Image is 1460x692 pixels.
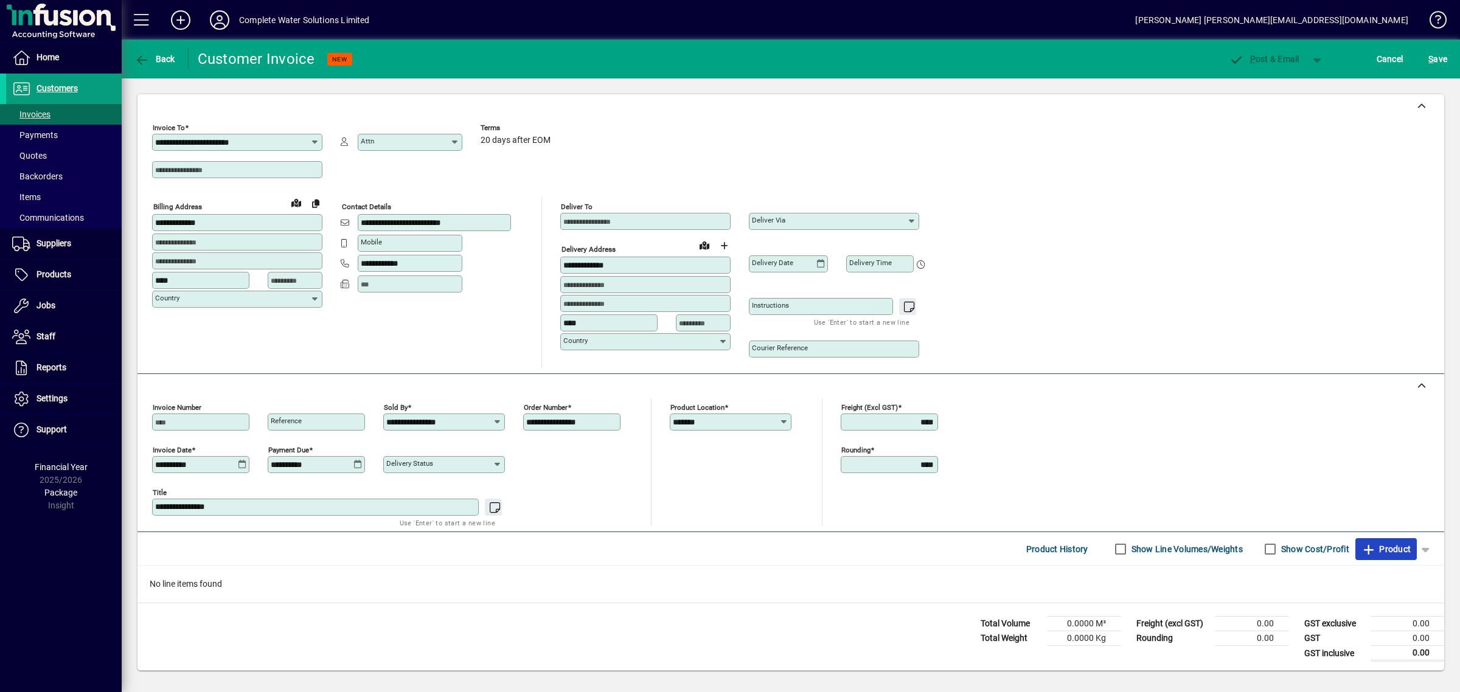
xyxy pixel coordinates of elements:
[384,403,408,412] mat-label: Sold by
[563,336,588,345] mat-label: Country
[1021,538,1093,560] button: Product History
[1298,646,1371,661] td: GST inclusive
[161,9,200,31] button: Add
[1371,617,1444,631] td: 0.00
[134,54,175,64] span: Back
[1215,617,1288,631] td: 0.00
[6,207,122,228] a: Communications
[36,52,59,62] span: Home
[12,151,47,161] span: Quotes
[1428,49,1447,69] span: ave
[975,617,1048,631] td: Total Volume
[239,10,370,30] div: Complete Water Solutions Limited
[6,187,122,207] a: Items
[714,236,734,255] button: Choose address
[752,258,793,267] mat-label: Delivery date
[6,260,122,290] a: Products
[752,216,785,224] mat-label: Deliver via
[752,344,808,352] mat-label: Courier Reference
[1371,631,1444,646] td: 0.00
[268,446,309,454] mat-label: Payment due
[6,43,122,73] a: Home
[44,488,77,497] span: Package
[155,294,179,302] mat-label: Country
[36,238,71,248] span: Suppliers
[1298,631,1371,646] td: GST
[153,446,192,454] mat-label: Invoice date
[6,291,122,321] a: Jobs
[1048,631,1121,646] td: 0.0000 Kg
[12,192,41,202] span: Items
[1130,617,1215,631] td: Freight (excl GST)
[36,424,67,434] span: Support
[1215,631,1288,646] td: 0.00
[6,384,122,414] a: Settings
[695,235,714,255] a: View on map
[306,193,325,213] button: Copy to Delivery address
[1420,2,1445,42] a: Knowledge Base
[6,415,122,445] a: Support
[1048,617,1121,631] td: 0.0000 M³
[841,446,871,454] mat-label: Rounding
[12,213,84,223] span: Communications
[137,566,1444,603] div: No line items found
[841,403,898,412] mat-label: Freight (excl GST)
[814,315,909,329] mat-hint: Use 'Enter' to start a new line
[1298,617,1371,631] td: GST exclusive
[131,48,178,70] button: Back
[1026,539,1088,559] span: Product History
[561,202,593,211] mat-label: Deliver To
[36,362,66,372] span: Reports
[400,516,495,530] mat-hint: Use 'Enter' to start a new line
[481,136,551,145] span: 20 days after EOM
[386,459,433,468] mat-label: Delivery status
[6,104,122,125] a: Invoices
[1223,48,1305,70] button: Post & Email
[200,9,239,31] button: Profile
[122,48,189,70] app-page-header-button: Back
[198,49,315,69] div: Customer Invoice
[849,258,892,267] mat-label: Delivery time
[35,462,88,472] span: Financial Year
[6,353,122,383] a: Reports
[1130,631,1215,646] td: Rounding
[361,238,382,246] mat-label: Mobile
[1355,538,1417,560] button: Product
[975,631,1048,646] td: Total Weight
[153,123,185,132] mat-label: Invoice To
[481,124,554,132] span: Terms
[6,125,122,145] a: Payments
[1377,49,1403,69] span: Cancel
[36,269,71,279] span: Products
[36,83,78,93] span: Customers
[752,301,789,310] mat-label: Instructions
[1371,646,1444,661] td: 0.00
[36,300,55,310] span: Jobs
[153,488,167,497] mat-label: Title
[1229,54,1299,64] span: ost & Email
[1279,543,1349,555] label: Show Cost/Profit
[1129,543,1243,555] label: Show Line Volumes/Weights
[12,171,63,181] span: Backorders
[670,403,725,412] mat-label: Product location
[332,55,347,63] span: NEW
[12,109,50,119] span: Invoices
[6,229,122,259] a: Suppliers
[12,130,58,140] span: Payments
[1250,54,1256,64] span: P
[6,322,122,352] a: Staff
[6,166,122,187] a: Backorders
[1135,10,1408,30] div: [PERSON_NAME] [PERSON_NAME][EMAIL_ADDRESS][DOMAIN_NAME]
[153,403,201,412] mat-label: Invoice number
[36,331,55,341] span: Staff
[287,193,306,212] a: View on map
[361,137,374,145] mat-label: Attn
[6,145,122,166] a: Quotes
[271,417,302,425] mat-label: Reference
[524,403,568,412] mat-label: Order number
[1361,539,1411,559] span: Product
[36,393,68,403] span: Settings
[1374,48,1406,70] button: Cancel
[1428,54,1433,64] span: S
[1425,48,1450,70] button: Save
